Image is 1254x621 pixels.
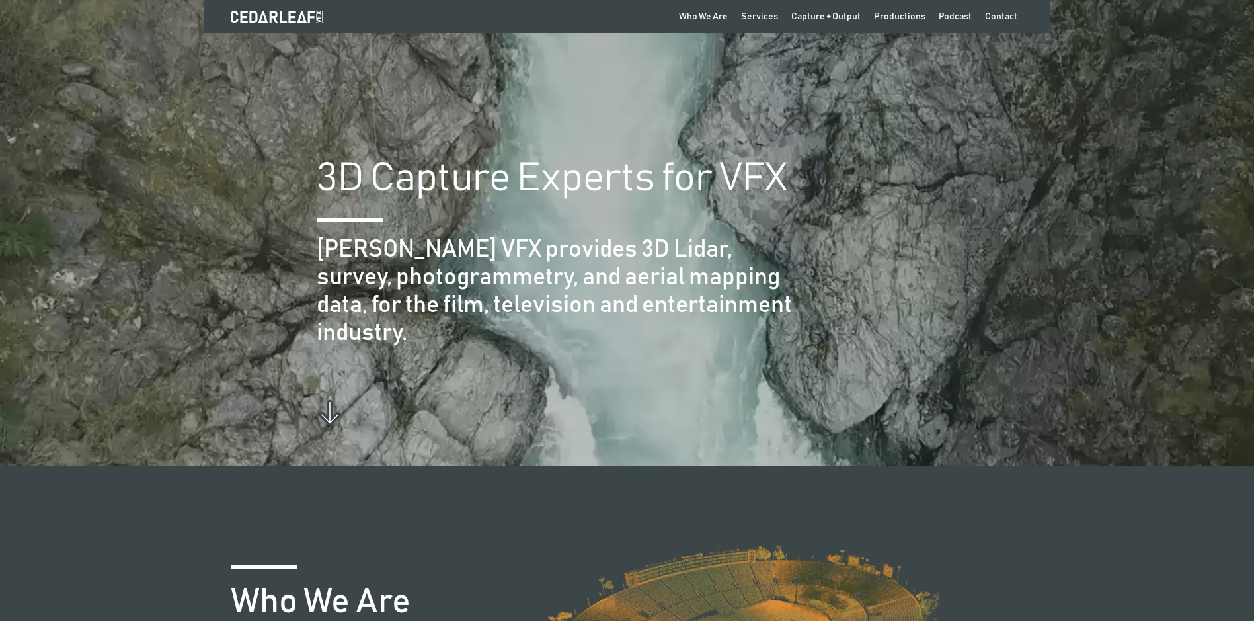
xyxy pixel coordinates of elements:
div: Contact [985,10,1017,23]
h1: 3D Capture Experts for VFX [317,159,787,198]
div: Who We Are [679,10,728,23]
div: Podcast [939,10,972,23]
div: Productions [874,10,925,23]
h2: [PERSON_NAME] VFX provides 3D Lidar, survey, photogrammetry, and aerial mapping data, for the fil... [317,235,798,347]
div: Services [741,10,778,23]
div: Capture + Output [791,10,861,23]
